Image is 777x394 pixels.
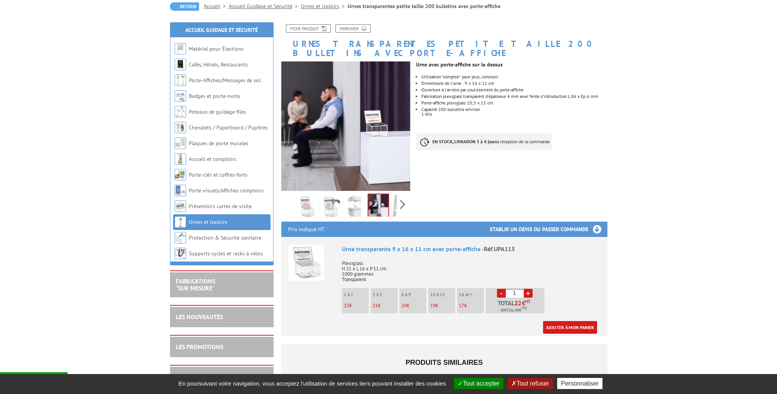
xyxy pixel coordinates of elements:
img: urnes_transparentes_petite_taille_upa115_4.jpg [281,61,411,191]
img: Porte-clés et coffres-forts [175,169,186,180]
a: Protection & Sécurité sanitaire [189,234,261,241]
span: € [522,300,525,306]
a: Ajouter à mon panier [543,321,597,334]
span: 19 [430,302,436,309]
a: Matériel pour Élections [189,45,244,52]
button: Tout refuser [508,378,553,389]
img: Urne transparente 9 x 16 x 11 cm avec porte-affiche [288,245,324,281]
img: Supports cycles et racks à vélos [175,248,186,259]
li: Urnes transparentes petite taille 200 bulletins avec porte-affiche [348,2,500,10]
p: 6 à 9 [401,292,426,297]
div: Urne transparente 9 x 16 x 11 cm avec porte-affiche - [342,245,600,253]
li: Porte-affiche plexiglass 10,5 x 15 cm. [421,101,607,105]
a: - [497,289,506,298]
a: Accueil Guidage et Sécurité [185,26,258,33]
p: 1 à 2 [344,292,369,297]
a: Porte-Affiches/Messages de sol [189,77,261,84]
img: Présentoirs cartes de visite [175,200,186,212]
button: Tout accepter [454,378,503,389]
a: Cafés, Hôtels, Restaurants [189,61,248,68]
a: DESTOCKAGE [176,373,211,381]
a: Accueil [204,3,229,10]
span: Next [399,198,406,211]
span: 17 [459,302,464,309]
sup: TTC [521,306,527,310]
p: à réception de la commande [416,133,552,150]
span: Soit € [501,307,527,313]
p: 3 à 5 [373,292,398,297]
p: € [373,303,398,308]
p: 1 kilo [421,112,607,116]
img: Cafés, Hôtels, Restaurants [175,59,186,70]
span: 22 [344,302,349,309]
a: Badges et porte-noms [189,93,240,99]
a: Imprimer [335,24,371,33]
p: Total [488,300,544,313]
a: Accueil et comptoirs [189,156,236,162]
li: Utilisation "comptoir" pour jeux, concours [421,74,607,79]
li: Fabrication plexiglass transparent d'épaisseur 4 mm avec fente d'introduction L 86 x Ep 6 mm. [421,94,607,99]
p: € [430,303,455,308]
p: € [401,303,426,308]
img: Porte-visuels/affiches comptoirs [175,185,186,196]
span: En poursuivant votre navigation, vous acceptez l'utilisation de services tiers pouvant installer ... [175,380,450,387]
img: Urnes et isoloirs [175,216,186,228]
img: Chevalets / Paperboard / Pupitres [175,122,186,133]
a: Plaques de porte murales [189,140,248,147]
h1: Urnes transparentes petite taille 200 bulletins avec porte-affiche [275,24,613,58]
img: Accueil et comptoirs [175,153,186,165]
a: Chevalets / Paperboard / Pupitres [189,124,268,131]
p: Prix indiqué HT [288,222,325,237]
span: 20 [401,302,407,309]
span: 26,40 [509,307,519,313]
img: urnes_et_isoloirs_upa115_1.jpg [298,195,316,219]
p: 16 et + [459,292,484,297]
img: urnes_transparentes_petite_taille_upa115.jpg [322,195,340,219]
p: € [344,303,369,308]
a: Porte-visuels/affiches comptoirs [189,187,264,194]
img: urnes_transparentes_petite_taille_upa115_4.jpg [368,194,388,218]
p: Plexiglass H 21 x L 16 x P 11 cm 1000 grammes Transparent [342,255,600,282]
sup: HT [525,299,530,304]
a: Fiche produit [286,24,331,33]
h3: Etablir un devis ou passer commande [490,222,607,237]
span: 21 [373,302,378,309]
img: Porte-Affiches/Messages de sol [175,74,186,86]
img: Poteaux de guidage files [175,106,186,118]
a: FABRICATIONS"Sur Mesure" [176,277,215,292]
li: Dimensions de l'urne : 9 x 16 x 11 cm [421,81,607,86]
img: Badges et porte-noms [175,90,186,102]
img: urnes_transparentes_petite_taille_upa115_3.jpg [345,195,364,219]
li: Ouverture à l'arrière par coulissement du porte-affiche [421,88,607,92]
button: Personnaliser (fenêtre modale) [557,378,602,389]
a: Accueil Guidage et Sécurité [229,3,301,10]
a: Retour [170,2,199,11]
a: + [524,289,533,298]
img: Plaques de porte murales [175,137,186,149]
img: Protection & Sécurité sanitaire [175,232,186,243]
a: LES PROMOTIONS [176,343,223,351]
a: Urnes et isoloirs [189,219,227,225]
a: LES NOUVEAUTÉS [176,313,223,321]
span: Produits similaires [406,359,483,366]
a: Poteaux de guidage files [189,108,246,115]
img: urnes_transparentes_petite_taille_upa115_5.jpg [393,195,411,219]
a: Présentoirs cartes de visite [189,203,252,210]
span: Réf.UPA115 [484,245,515,253]
p: 10 à 15 [430,292,455,297]
strong: Urne avec porte-affiche sur le dessus [416,61,503,68]
p: Capacité 200 bulletins environ [421,107,607,112]
img: Matériel pour Élections [175,43,186,55]
span: 22 [515,300,522,306]
p: € [459,303,484,308]
a: Urnes et isoloirs [301,3,348,10]
a: Porte-clés et coffres-forts [189,171,247,178]
strong: EN STOCK, LIVRAISON 3 à 4 jours [432,139,497,144]
a: Supports cycles et racks à vélos [189,250,263,257]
